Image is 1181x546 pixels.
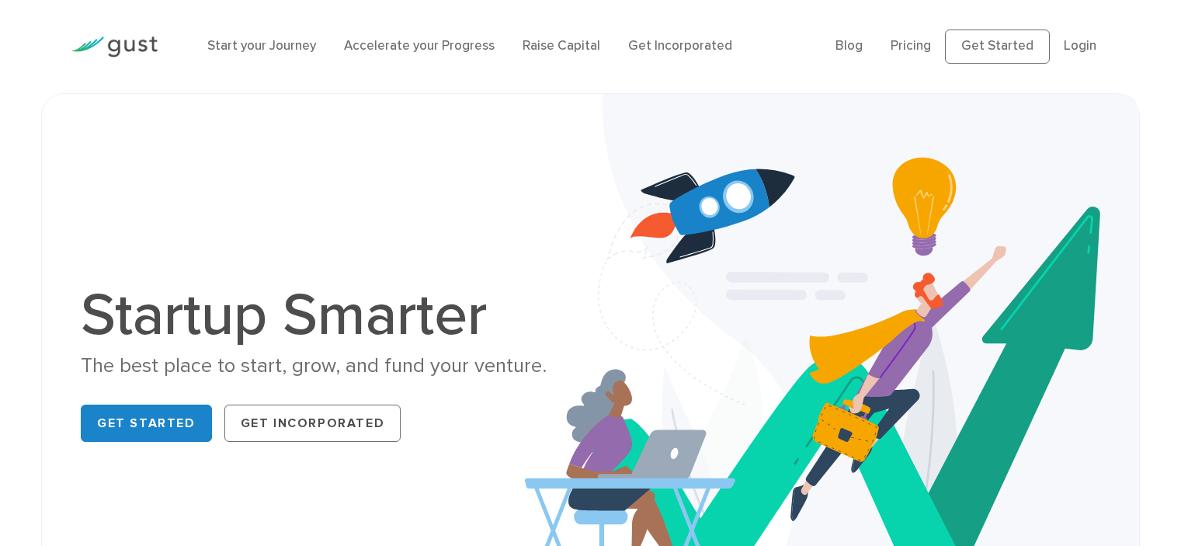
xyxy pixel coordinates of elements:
[71,37,158,57] img: Gust Logo
[81,286,578,345] h1: Startup Smarter
[207,38,316,54] a: Start your Journey
[81,405,212,442] a: Get Started
[945,30,1050,64] a: Get Started
[835,38,863,54] a: Blog
[1064,38,1096,54] a: Login
[891,38,931,54] a: Pricing
[81,353,578,380] div: The best place to start, grow, and fund your venture.
[628,38,732,54] a: Get Incorporated
[344,38,495,54] a: Accelerate your Progress
[224,405,401,442] a: Get Incorporated
[523,38,600,54] a: Raise Capital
